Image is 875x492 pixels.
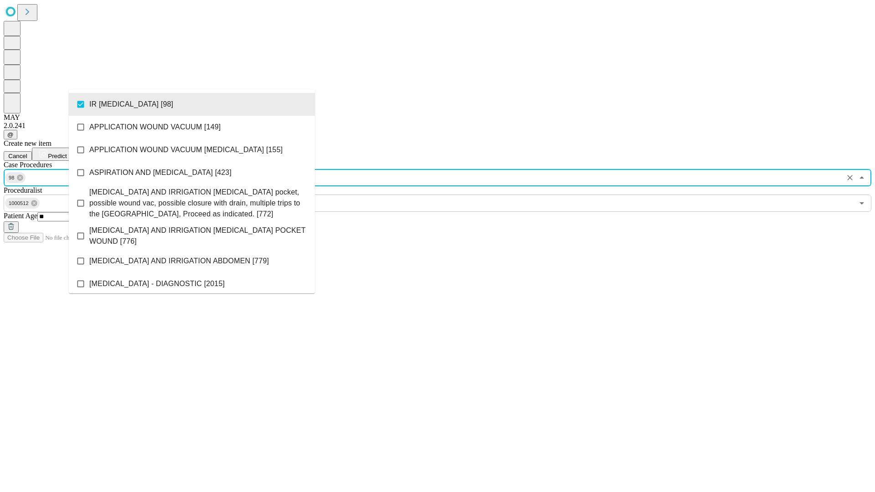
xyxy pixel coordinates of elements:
[4,130,17,139] button: @
[4,212,37,220] span: Patient Age
[89,256,269,266] span: [MEDICAL_DATA] AND IRRIGATION ABDOMEN [779]
[89,99,173,110] span: IR [MEDICAL_DATA] [98]
[4,161,52,169] span: Scheduled Procedure
[32,148,74,161] button: Predict
[4,122,871,130] div: 2.0.241
[5,172,26,183] div: 98
[5,198,32,209] span: 1000512
[89,225,308,247] span: [MEDICAL_DATA] AND IRRIGATION [MEDICAL_DATA] POCKET WOUND [776]
[5,173,18,183] span: 98
[89,167,232,178] span: ASPIRATION AND [MEDICAL_DATA] [423]
[844,171,856,184] button: Clear
[8,153,27,159] span: Cancel
[4,151,32,161] button: Cancel
[4,113,871,122] div: MAY
[4,139,51,147] span: Create new item
[4,186,42,194] span: Proceduralist
[5,198,40,209] div: 1000512
[89,122,221,133] span: APPLICATION WOUND VACUUM [149]
[89,278,225,289] span: [MEDICAL_DATA] - DIAGNOSTIC [2015]
[89,144,283,155] span: APPLICATION WOUND VACUUM [MEDICAL_DATA] [155]
[7,131,14,138] span: @
[855,197,868,210] button: Open
[48,153,67,159] span: Predict
[89,187,308,220] span: [MEDICAL_DATA] AND IRRIGATION [MEDICAL_DATA] pocket, possible wound vac, possible closure with dr...
[855,171,868,184] button: Close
